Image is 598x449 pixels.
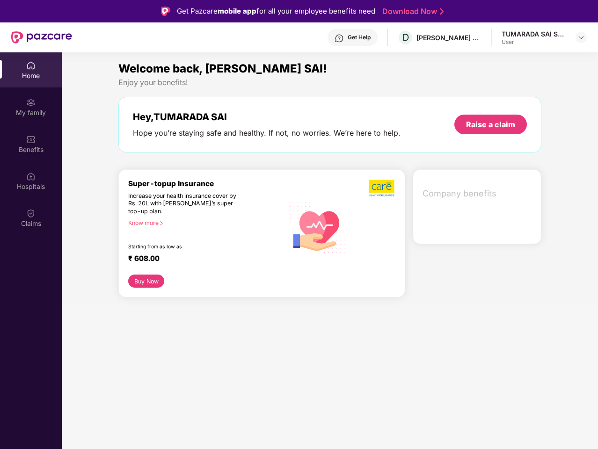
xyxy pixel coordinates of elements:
[466,119,515,130] div: Raise a claim
[133,128,401,138] div: Hope you’re staying safe and healthy. If not, no worries. We’re here to help.
[577,34,585,41] img: svg+xml;base64,PHN2ZyBpZD0iRHJvcGRvd24tMzJ4MzIiIHhtbG5zPSJodHRwOi8vd3d3LnczLm9yZy8yMDAwL3N2ZyIgd2...
[128,275,164,288] button: Buy Now
[417,181,541,206] div: Company benefits
[502,38,567,46] div: User
[218,7,256,15] strong: mobile app
[369,179,395,197] img: b5dec4f62d2307b9de63beb79f102df3.png
[161,7,170,16] img: Logo
[402,32,409,43] span: D
[382,7,441,16] a: Download Now
[440,7,444,16] img: Stroke
[335,34,344,43] img: svg+xml;base64,PHN2ZyBpZD0iSGVscC0zMngzMiIgeG1sbnM9Imh0dHA6Ly93d3cudzMub3JnLzIwMDAvc3ZnIiB3aWR0aD...
[348,34,371,41] div: Get Help
[26,172,36,181] img: svg+xml;base64,PHN2ZyBpZD0iSG9zcGl0YWxzIiB4bWxucz0iaHR0cDovL3d3dy53My5vcmcvMjAwMC9zdmciIHdpZHRoPS...
[26,209,36,218] img: svg+xml;base64,PHN2ZyBpZD0iQ2xhaW0iIHhtbG5zPSJodHRwOi8vd3d3LnczLm9yZy8yMDAwL3N2ZyIgd2lkdGg9IjIwIi...
[128,179,284,188] div: Super-topup Insurance
[128,192,244,216] div: Increase your health insurance cover by Rs. 20L with [PERSON_NAME]’s super top-up plan.
[502,29,567,38] div: TUMARADA SAI SANDEEP
[416,33,482,42] div: [PERSON_NAME] AND [PERSON_NAME] TECHNOLOGY ENGINEERING INDIA PRIVATE LIMITED
[118,78,541,87] div: Enjoy your benefits!
[128,254,275,265] div: ₹ 608.00
[26,98,36,107] img: svg+xml;base64,PHN2ZyB3aWR0aD0iMjAiIGhlaWdodD0iMjAiIHZpZXdCb3g9IjAgMCAyMCAyMCIgZmlsbD0ibm9uZSIgeG...
[284,193,351,261] img: svg+xml;base64,PHN2ZyB4bWxucz0iaHR0cDovL3d3dy53My5vcmcvMjAwMC9zdmciIHhtbG5zOnhsaW5rPSJodHRwOi8vd3...
[177,6,375,17] div: Get Pazcare for all your employee benefits need
[159,221,164,226] span: right
[26,61,36,70] img: svg+xml;base64,PHN2ZyBpZD0iSG9tZSIgeG1sbnM9Imh0dHA6Ly93d3cudzMub3JnLzIwMDAvc3ZnIiB3aWR0aD0iMjAiIG...
[26,135,36,144] img: svg+xml;base64,PHN2ZyBpZD0iQmVuZWZpdHMiIHhtbG5zPSJodHRwOi8vd3d3LnczLm9yZy8yMDAwL3N2ZyIgd2lkdGg9Ij...
[423,187,533,200] span: Company benefits
[133,111,401,123] div: Hey, TUMARADA SAI
[128,219,278,226] div: Know more
[118,62,327,75] span: Welcome back, [PERSON_NAME] SAI!
[11,31,72,43] img: New Pazcare Logo
[128,244,244,250] div: Starting from as low as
